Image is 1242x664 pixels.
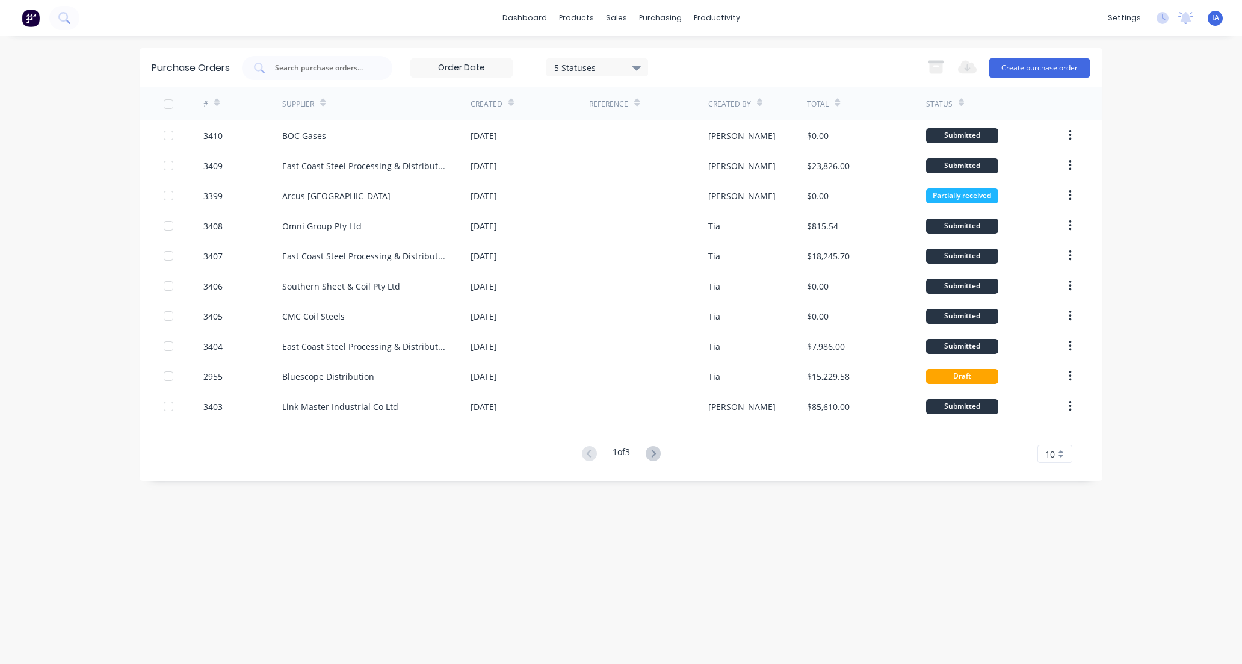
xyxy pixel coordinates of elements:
div: Submitted [926,399,998,414]
div: Created By [708,99,751,110]
a: dashboard [496,9,553,27]
div: Submitted [926,128,998,143]
div: 3407 [203,250,223,262]
input: Order Date [411,59,512,77]
div: [PERSON_NAME] [708,129,776,142]
div: # [203,99,208,110]
div: Status [926,99,953,110]
div: 3404 [203,340,223,353]
div: Draft [926,369,998,384]
div: 3403 [203,400,223,413]
div: 1 of 3 [613,445,630,463]
div: Tia [708,250,720,262]
div: [DATE] [471,250,497,262]
div: Omni Group Pty Ltd [282,220,362,232]
div: [PERSON_NAME] [708,400,776,413]
div: $0.00 [807,190,829,202]
div: settings [1102,9,1147,27]
div: purchasing [633,9,688,27]
div: 3399 [203,190,223,202]
div: $23,826.00 [807,160,850,172]
div: Submitted [926,279,998,294]
div: [DATE] [471,280,497,293]
div: Tia [708,370,720,383]
div: East Coast Steel Processing & Distribution [282,250,446,262]
div: [DATE] [471,340,497,353]
div: Tia [708,310,720,323]
div: 2955 [203,370,223,383]
div: $0.00 [807,280,829,293]
div: East Coast Steel Processing & Distribution [282,160,446,172]
div: [PERSON_NAME] [708,160,776,172]
div: [DATE] [471,129,497,142]
img: Factory [22,9,40,27]
div: Southern Sheet & Coil Pty Ltd [282,280,400,293]
div: Purchase Orders [152,61,230,75]
div: [DATE] [471,220,497,232]
div: Bluescope Distribution [282,370,374,383]
div: $815.54 [807,220,838,232]
div: Arcus [GEOGRAPHIC_DATA] [282,190,391,202]
div: Link Master Industrial Co Ltd [282,400,398,413]
div: 5 Statuses [554,61,640,73]
div: Submitted [926,219,998,234]
div: Tia [708,340,720,353]
div: $0.00 [807,310,829,323]
div: [DATE] [471,160,497,172]
span: 10 [1045,448,1055,461]
div: $18,245.70 [807,250,850,262]
div: 3406 [203,280,223,293]
div: sales [600,9,633,27]
div: [DATE] [471,310,497,323]
div: Tia [708,220,720,232]
input: Search purchase orders... [274,62,374,74]
div: 3410 [203,129,223,142]
button: Create purchase order [989,58,1090,78]
div: products [553,9,600,27]
div: $0.00 [807,129,829,142]
div: Submitted [926,249,998,264]
div: Submitted [926,158,998,173]
div: East Coast Steel Processing & Distribution [282,340,446,353]
div: Supplier [282,99,314,110]
div: $85,610.00 [807,400,850,413]
div: [DATE] [471,370,497,383]
div: Partially received [926,188,998,203]
div: 3408 [203,220,223,232]
span: IA [1212,13,1219,23]
div: CMC Coil Steels [282,310,345,323]
div: $7,986.00 [807,340,845,353]
div: [DATE] [471,190,497,202]
div: productivity [688,9,746,27]
div: Tia [708,280,720,293]
div: 3405 [203,310,223,323]
div: BOC Gases [282,129,326,142]
div: Reference [589,99,628,110]
div: [DATE] [471,400,497,413]
div: Submitted [926,309,998,324]
div: Created [471,99,502,110]
div: Total [807,99,829,110]
div: $15,229.58 [807,370,850,383]
div: 3409 [203,160,223,172]
div: [PERSON_NAME] [708,190,776,202]
div: Submitted [926,339,998,354]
